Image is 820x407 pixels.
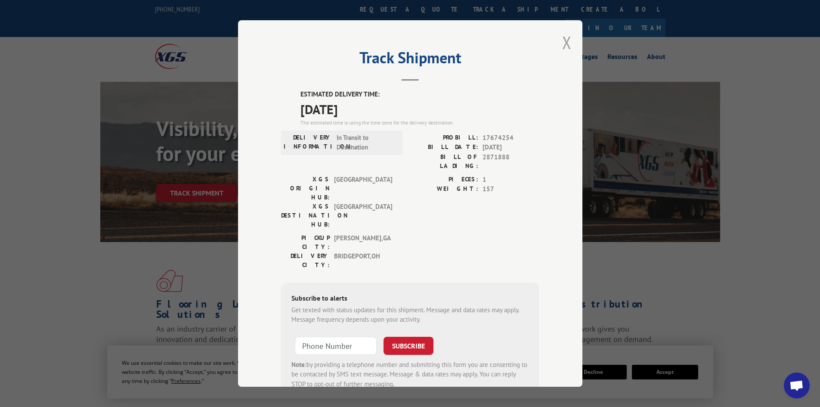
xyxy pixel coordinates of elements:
[410,152,478,171] label: BILL OF LADING:
[284,133,332,152] label: DELIVERY INFORMATION:
[334,202,392,229] span: [GEOGRAPHIC_DATA]
[300,119,539,127] div: The estimated time is using the time zone for the delivery destination.
[334,252,392,270] span: BRIDGEPORT , OH
[562,31,572,54] button: Close modal
[483,152,539,171] span: 2871888
[300,99,539,119] span: [DATE]
[300,90,539,99] label: ESTIMATED DELIVERY TIME:
[410,143,478,152] label: BILL DATE:
[281,233,330,252] label: PICKUP CITY:
[291,360,529,389] div: by providing a telephone number and submitting this form you are consenting to be contacted by SM...
[281,202,330,229] label: XGS DESTINATION HUB:
[281,252,330,270] label: DELIVERY CITY:
[483,133,539,143] span: 17674254
[291,360,306,369] strong: Note:
[334,233,392,252] span: [PERSON_NAME] , GA
[483,184,539,194] span: 157
[281,52,539,68] h2: Track Shipment
[410,133,478,143] label: PROBILL:
[295,337,377,355] input: Phone Number
[384,337,433,355] button: SUBSCRIBE
[410,175,478,185] label: PIECES:
[410,184,478,194] label: WEIGHT:
[291,305,529,325] div: Get texted with status updates for this shipment. Message and data rates may apply. Message frequ...
[291,293,529,305] div: Subscribe to alerts
[483,175,539,185] span: 1
[784,373,810,398] div: Open chat
[334,175,392,202] span: [GEOGRAPHIC_DATA]
[483,143,539,152] span: [DATE]
[281,175,330,202] label: XGS ORIGIN HUB:
[337,133,395,152] span: In Transit to Destination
